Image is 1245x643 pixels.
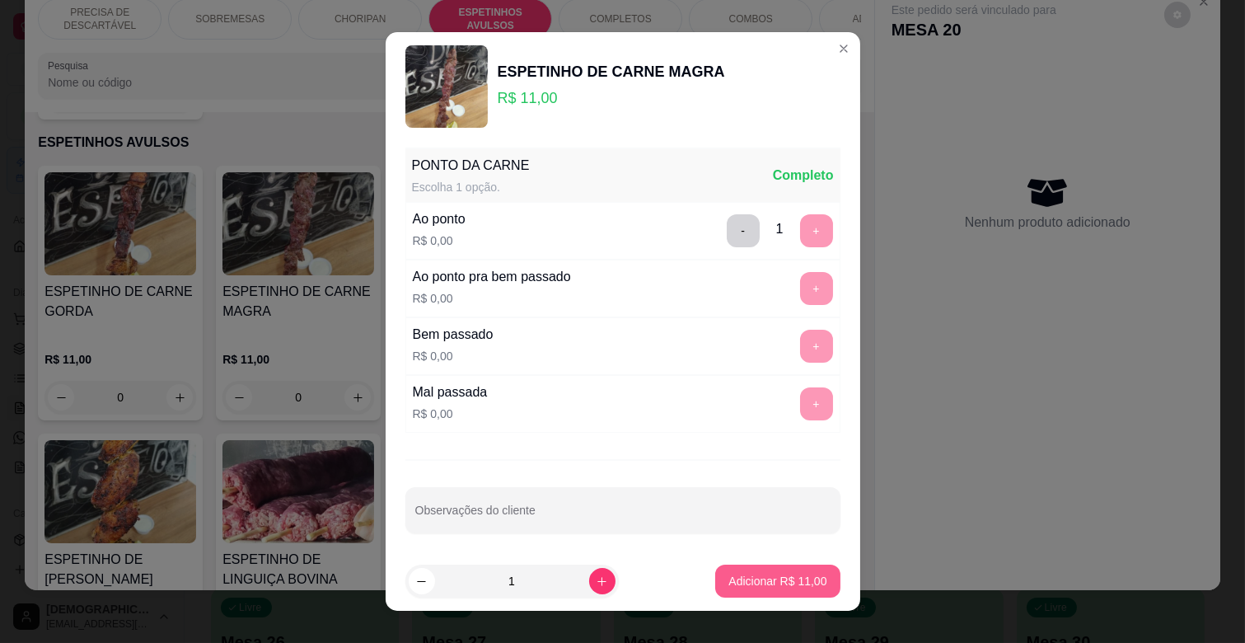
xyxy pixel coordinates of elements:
[413,290,571,307] p: R$ 0,00
[413,325,494,345] div: Bem passado
[413,406,488,422] p: R$ 0,00
[405,45,488,128] img: product-image
[589,568,615,594] button: increase-product-quantity
[413,209,466,229] div: Ao ponto
[776,219,784,239] div: 1
[498,60,725,83] div: ESPETINHO DE CARNE MAGRA
[415,509,831,525] input: Observações do cliente
[728,573,826,589] p: Adicionar R$ 11,00
[727,214,760,247] button: delete
[413,348,494,364] p: R$ 0,00
[831,35,857,62] button: Close
[413,267,571,287] div: Ao ponto pra bem passado
[409,568,435,594] button: decrease-product-quantity
[498,87,725,110] p: R$ 11,00
[412,179,530,195] div: Escolha 1 opção.
[412,156,530,176] div: PONTO DA CARNE
[413,383,488,402] div: Mal passada
[773,166,834,185] div: Completo
[715,565,840,598] button: Adicionar R$ 11,00
[413,232,466,249] p: R$ 0,00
